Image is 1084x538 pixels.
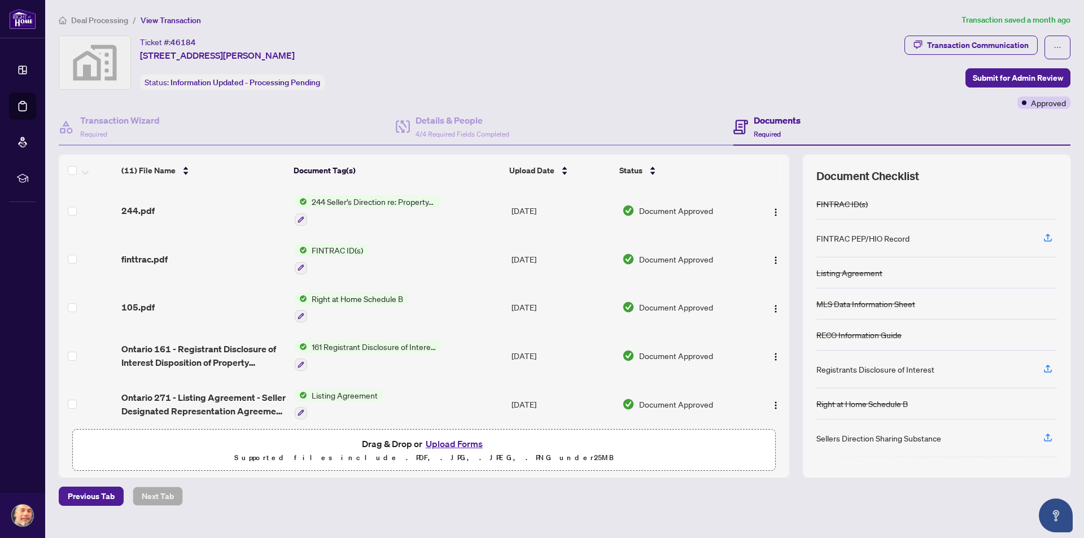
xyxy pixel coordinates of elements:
div: Status: [140,75,325,90]
span: Submit for Admin Review [973,69,1063,87]
button: Logo [767,395,785,413]
span: Document Approved [639,253,713,265]
td: [DATE] [507,186,617,235]
div: Listing Agreement [816,266,882,279]
span: ellipsis [1054,43,1061,51]
img: Logo [771,256,780,265]
th: Status [615,155,748,186]
button: Previous Tab [59,487,124,506]
button: Status IconListing Agreement [295,389,382,419]
button: Open asap [1039,498,1073,532]
img: Profile Icon [12,505,33,526]
span: 4/4 Required Fields Completed [416,130,509,138]
span: Right at Home Schedule B [307,292,408,305]
img: Logo [771,352,780,361]
button: Next Tab [133,487,183,506]
p: Supported files include .PDF, .JPG, .JPEG, .PNG under 25 MB [80,451,768,465]
img: Logo [771,304,780,313]
span: Upload Date [509,164,554,177]
td: [DATE] [507,331,617,380]
button: Logo [767,347,785,365]
img: Document Status [622,253,635,265]
img: Status Icon [295,389,307,401]
span: View Transaction [141,15,201,25]
span: 244.pdf [121,204,155,217]
th: Upload Date [505,155,615,186]
span: [STREET_ADDRESS][PERSON_NAME] [140,49,295,62]
span: Information Updated - Processing Pending [171,77,320,88]
button: Status IconFINTRAC ID(s) [295,244,368,274]
div: RECO Information Guide [816,329,902,341]
button: Status Icon244 Seller’s Direction re: Property/Offers [295,195,441,226]
li: / [133,14,136,27]
span: 244 Seller’s Direction re: Property/Offers [307,195,441,208]
span: Status [619,164,642,177]
button: Status IconRight at Home Schedule B [295,292,408,323]
button: Submit for Admin Review [965,68,1070,88]
div: FINTRAC ID(s) [816,198,868,210]
img: svg%3e [59,36,130,89]
img: Logo [771,401,780,410]
span: Ontario 271 - Listing Agreement - Seller Designated Representation Agreement - Authority to Offer... [121,391,286,418]
article: Transaction saved a month ago [961,14,1070,27]
button: Transaction Communication [904,36,1038,55]
button: Logo [767,202,785,220]
img: Status Icon [295,195,307,208]
div: Ticket #: [140,36,196,49]
img: Logo [771,208,780,217]
span: Document Checklist [816,168,919,184]
div: Registrants Disclosure of Interest [816,363,934,375]
button: Logo [767,250,785,268]
span: 46184 [171,37,196,47]
td: [DATE] [507,380,617,428]
span: FINTRAC ID(s) [307,244,368,256]
button: Status Icon161 Registrant Disclosure of Interest - Disposition ofProperty [295,340,441,371]
span: Document Approved [639,301,713,313]
img: logo [9,8,36,29]
th: Document Tag(s) [289,155,505,186]
div: Right at Home Schedule B [816,397,908,410]
span: Listing Agreement [307,389,382,401]
button: Upload Forms [422,436,486,451]
span: Ontario 161 - Registrant Disclosure of Interest Disposition of Property EXECUTED.pdf [121,342,286,369]
span: 161 Registrant Disclosure of Interest - Disposition ofProperty [307,340,441,353]
h4: Documents [754,113,801,127]
img: Status Icon [295,340,307,353]
span: Document Approved [639,398,713,410]
img: Document Status [622,349,635,362]
img: Status Icon [295,292,307,305]
div: Sellers Direction Sharing Substance [816,432,941,444]
div: FINTRAC PEP/HIO Record [816,232,910,244]
td: [DATE] [507,283,617,332]
span: Approved [1031,97,1066,109]
img: Document Status [622,301,635,313]
h4: Transaction Wizard [80,113,160,127]
button: Logo [767,298,785,316]
span: Document Approved [639,349,713,362]
div: Transaction Communication [927,36,1029,54]
img: Status Icon [295,244,307,256]
span: 105.pdf [121,300,155,314]
span: (11) File Name [121,164,176,177]
span: home [59,16,67,24]
span: Drag & Drop or [362,436,486,451]
span: Required [754,130,781,138]
span: Deal Processing [71,15,128,25]
span: Drag & Drop orUpload FormsSupported files include .PDF, .JPG, .JPEG, .PNG under25MB [73,430,775,471]
img: Document Status [622,204,635,217]
img: Document Status [622,398,635,410]
span: Document Approved [639,204,713,217]
div: MLS Data Information Sheet [816,298,915,310]
span: finttrac.pdf [121,252,168,266]
span: Required [80,130,107,138]
th: (11) File Name [117,155,290,186]
td: [DATE] [507,235,617,283]
h4: Details & People [416,113,509,127]
span: Previous Tab [68,487,115,505]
